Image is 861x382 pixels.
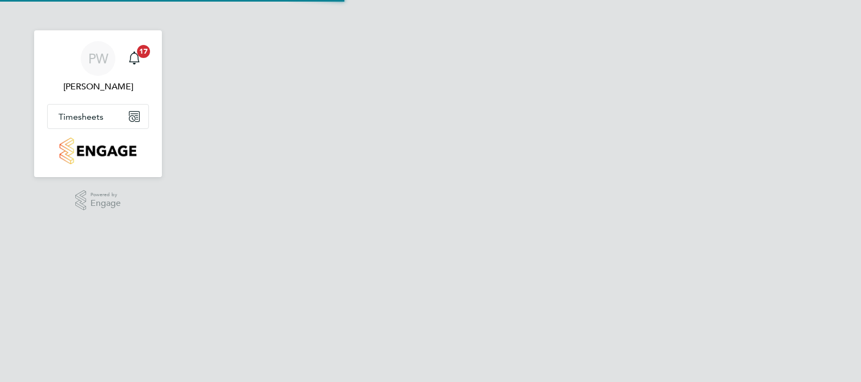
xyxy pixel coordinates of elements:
[137,45,150,58] span: 17
[47,138,149,164] a: Go to home page
[90,190,121,199] span: Powered by
[48,105,148,128] button: Timesheets
[58,112,103,122] span: Timesheets
[75,190,121,211] a: Powered byEngage
[60,138,136,164] img: countryside-properties-logo-retina.png
[90,199,121,208] span: Engage
[123,41,145,76] a: 17
[34,30,162,177] nav: Main navigation
[47,80,149,93] span: Paul Willis
[88,51,108,66] span: PW
[47,41,149,93] a: PW[PERSON_NAME]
